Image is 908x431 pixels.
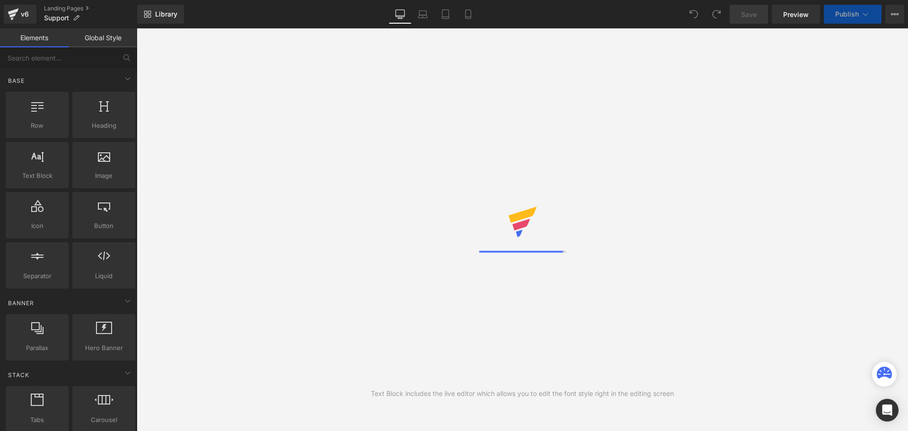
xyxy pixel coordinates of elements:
a: Laptop [411,5,434,24]
span: Row [9,121,66,131]
span: Support [44,14,69,22]
a: Global Style [69,28,137,47]
span: Carousel [75,415,132,425]
a: Tablet [434,5,457,24]
span: Save [741,9,757,19]
span: Banner [7,299,35,308]
button: Undo [684,5,703,24]
a: Landing Pages [44,5,137,12]
a: Preview [772,5,820,24]
span: Button [75,221,132,231]
span: Tabs [9,415,66,425]
span: Hero Banner [75,343,132,353]
div: Open Intercom Messenger [876,399,899,422]
span: Preview [783,9,809,19]
span: Image [75,171,132,181]
span: Icon [9,221,66,231]
span: Publish [835,10,859,18]
span: Parallax [9,343,66,353]
button: Publish [824,5,882,24]
span: Library [155,10,177,18]
span: Heading [75,121,132,131]
button: More [885,5,904,24]
a: Desktop [389,5,411,24]
div: v6 [19,8,31,20]
a: New Library [137,5,184,24]
span: Separator [9,271,66,281]
span: Stack [7,370,30,379]
a: v6 [4,5,36,24]
span: Liquid [75,271,132,281]
span: Base [7,76,26,85]
button: Redo [707,5,726,24]
a: Mobile [457,5,480,24]
div: Text Block includes the live editor which allows you to edit the font style right in the editing ... [371,388,674,399]
span: Text Block [9,171,66,181]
